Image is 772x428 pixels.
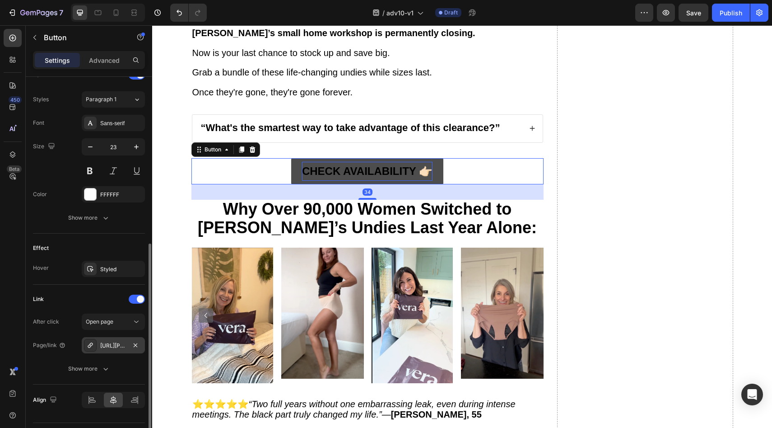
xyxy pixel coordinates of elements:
div: Page/link [33,341,66,349]
div: Sans-serif [100,119,143,127]
div: Align [33,394,59,406]
strong: [PERSON_NAME], 55 [239,384,330,394]
img: gempages_532940531508970503-703b03ca-a080-48eb-937b-e6a61f0b1097.webp [129,222,212,353]
div: Size [33,141,57,153]
button: Publish [712,4,750,22]
div: Show more [68,213,110,222]
div: Color [33,190,47,198]
i: “Two full years without one embarrassing leak, even during intense meetings. The black part truly... [40,374,363,394]
div: Styled [100,265,143,273]
div: Hover [33,264,49,272]
span: adv10-v1 [386,8,414,18]
div: Effect [33,244,49,252]
span: Paragraph 1 [86,95,116,103]
div: Undo/Redo [170,4,207,22]
div: Open Intercom Messenger [741,384,763,405]
strong: Why Over 90,000 Women Switched to [PERSON_NAME]’s Undies Last Year Alone: [46,174,385,212]
button: Save [679,4,708,22]
p: 7 [59,7,63,18]
img: gempages_532940531508970503-8d55c397-a8bc-4207-9911-c1e074ef8ad6.webp [219,222,301,358]
button: Carousel Back Arrow [47,283,61,297]
img: gempages_532940531508970503-92614b8d-ed7b-47f1-b0eb-2a4da5304887.webp [40,222,121,358]
span: / [382,8,385,18]
div: 450 [9,96,22,103]
button: Show more [33,361,145,377]
div: Beta [7,165,22,173]
div: Styles [33,95,49,103]
div: Show more [68,364,110,373]
div: Link [33,295,44,303]
p: Button [44,32,121,43]
span: Draft [444,9,458,17]
button: 7 [4,4,67,22]
span: Save [686,9,701,17]
button: Paragraph 1 [82,91,145,108]
p: Advanced [89,56,120,65]
span: Open page [86,318,113,325]
div: Font [33,119,44,127]
button: Show more [33,210,145,226]
div: FFFFFF [100,191,143,199]
p: Settings [45,56,70,65]
div: After click [33,318,59,326]
span: ⭐️⭐️⭐️⭐️⭐️ — [40,374,363,394]
div: [URL][PERSON_NAME][DOMAIN_NAME][PERSON_NAME] [100,342,126,350]
div: Publish [720,8,742,18]
img: gempages_532940531508970503-3753d650-d19d-4bd3-93ce-bbc754d91382.webp [309,222,391,353]
button: Open page [82,314,145,330]
iframe: Design area [152,25,772,428]
div: 34 [210,163,220,170]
